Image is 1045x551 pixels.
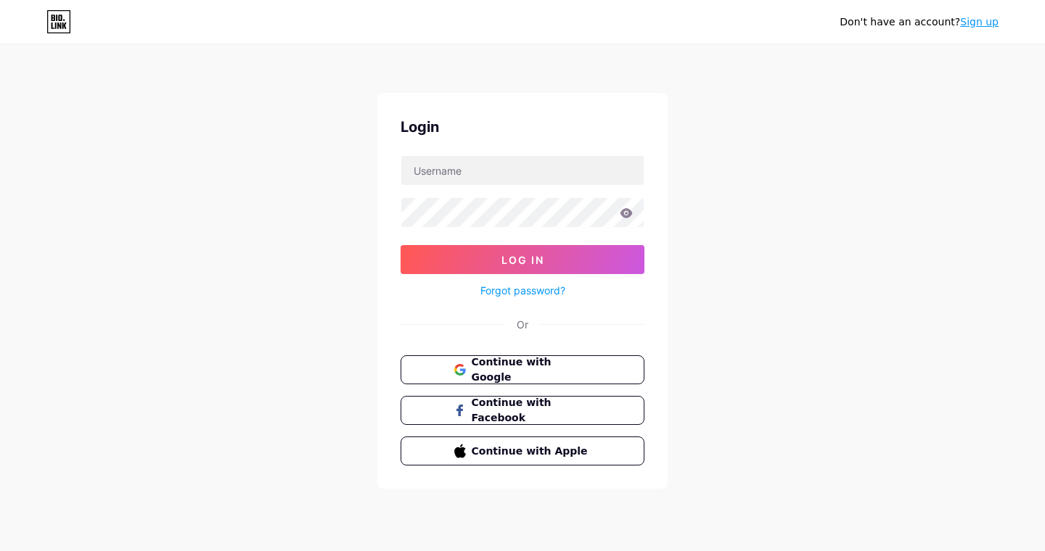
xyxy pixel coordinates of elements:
[517,317,528,332] div: Or
[840,14,999,30] div: Don't have an account?
[501,254,544,266] span: Log In
[472,355,591,385] span: Continue with Google
[472,395,591,426] span: Continue with Facebook
[401,156,644,185] input: Username
[401,436,644,465] button: Continue with Apple
[960,16,999,28] a: Sign up
[480,283,565,298] a: Forgot password?
[401,245,644,274] button: Log In
[401,116,644,138] div: Login
[401,355,644,384] button: Continue with Google
[472,444,591,459] span: Continue with Apple
[401,396,644,425] button: Continue with Facebook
